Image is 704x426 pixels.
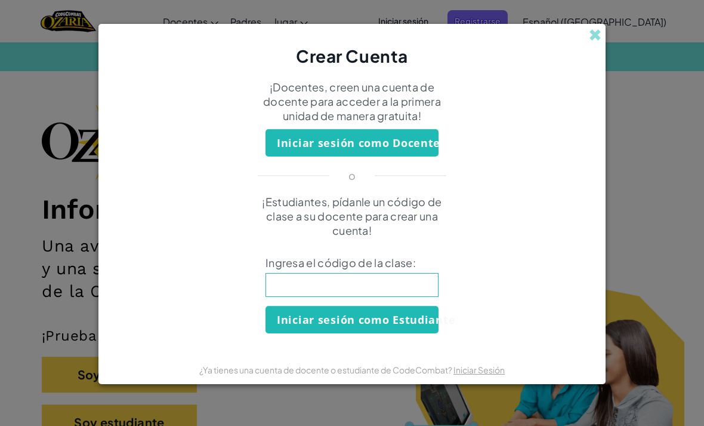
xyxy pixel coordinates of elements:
[296,45,408,66] span: Crear Cuenta
[265,306,439,333] button: Iniciar sesión como Estudiante
[453,364,505,375] a: Iniciar Sesión
[348,168,356,183] p: o
[248,195,456,238] p: ¡Estudiantes, pídanle un código de clase a su docente para crear una cuenta!
[199,364,453,375] span: ¿Ya tienes una cuenta de docente o estudiante de CodeCombat?
[265,129,439,157] button: Iniciar sesión como Docente
[265,256,439,270] span: Ingresa el código de la clase:
[248,80,456,123] p: ¡Docentes, creen una cuenta de docente para acceder a la primera unidad de manera gratuita!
